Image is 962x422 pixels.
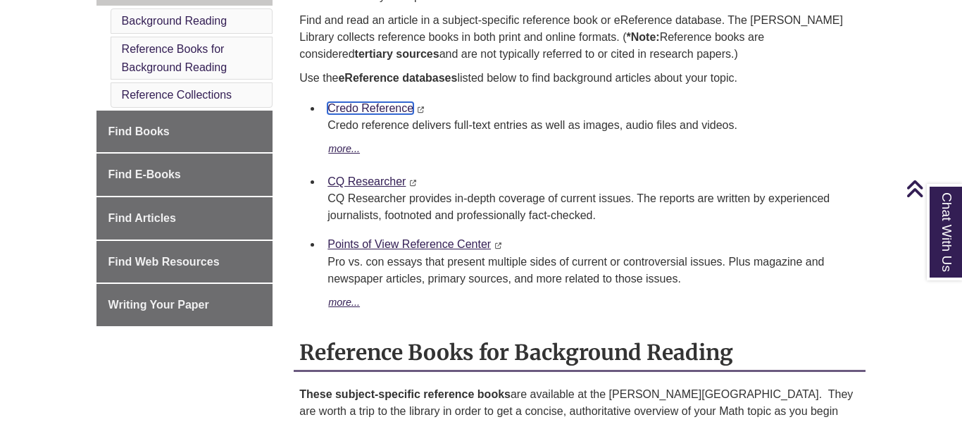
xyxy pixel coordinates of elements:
[108,168,181,180] span: Find E-Books
[906,179,958,198] a: Back to Top
[327,238,491,250] a: Points of View Reference Center
[299,70,860,87] p: Use the listed below to find background articles about your topic.
[96,241,273,283] a: Find Web Resources
[108,125,170,137] span: Find Books
[338,72,457,84] strong: eReference databases
[355,48,439,60] b: tertiary sources
[108,256,220,268] span: Find Web Resources
[122,89,232,101] a: Reference Collections
[627,31,660,43] strong: *Note:
[96,111,273,153] a: Find Books
[417,106,425,113] i: This link opens in a new window
[494,242,502,249] i: This link opens in a new window
[122,43,227,73] a: Reference Books for Background Reading
[96,284,273,326] a: Writing Your Paper
[122,15,227,27] a: Background Reading
[96,154,273,196] a: Find E-Books
[299,388,511,400] strong: These subject-specific reference books
[327,254,854,287] p: Pro vs. con essays that present multiple sides of current or controversial issues. Plus magazine ...
[299,12,860,63] p: Find and read an article in a subject-specific reference book or eReference database. The [PERSON...
[327,294,361,311] button: more...
[108,299,209,311] span: Writing Your Paper
[108,212,176,224] span: Find Articles
[327,117,854,134] p: Credo reference delivers full-text entries as well as images, audio files and videos.
[409,180,417,186] i: This link opens in a new window
[327,141,361,158] button: more...
[294,335,866,372] h2: Reference Books for Background Reading
[96,197,273,240] a: Find Articles
[327,102,413,114] a: Credo Reference
[327,175,406,187] a: CQ Researcher
[327,190,854,224] div: CQ Researcher provides in-depth coverage of current issues. The reports are written by experience...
